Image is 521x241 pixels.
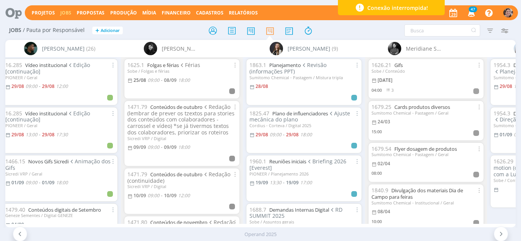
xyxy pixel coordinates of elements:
: 18:00 [178,144,190,150]
button: A [503,6,513,19]
span: (26) [86,45,95,53]
div: Sobe / Assuntos gerais [249,219,359,224]
: 29/08 [11,83,24,89]
a: Jobs [60,10,71,16]
span: 1626.21 [371,61,391,69]
: 18:00 [178,77,190,83]
span: 1954.3 [494,110,510,117]
: 09:00 [148,77,159,83]
: 10/09 [164,192,177,199]
: 09:00 [26,83,37,89]
: 19/09 [286,179,299,186]
div: Cordius - Corteva / Digital 2025 [249,123,359,128]
div: Sumitomo Chemical - Pastagem / Mistura tripla [249,75,359,80]
span: Redação (lembrar de prever os tzextos para stories dos conteúdos com colaboradores - carrossel e ... [127,103,235,136]
span: 1960.1 [249,158,266,165]
: 04/09 [11,221,24,228]
button: 47 [463,6,479,20]
div: Sumitomo Chemical - Pastagem / Geral [371,110,481,115]
: [DATE] [378,77,392,83]
a: Novos Gifs Sicredi [28,158,69,165]
button: Mídia [140,10,158,16]
a: Folgas e férias [147,62,179,69]
: 29/08 [256,131,268,138]
span: Férias [179,61,201,69]
span: RD SUMMIT 2025 [249,206,343,220]
: 01/09 [42,179,55,186]
div: Sumitomo Chemical - Pastagem / Geral [371,152,481,157]
span: 1825.47 [249,110,269,117]
span: Redação (continuidade) [127,171,231,184]
: 08/09 [164,77,177,83]
div: PIONEER / Geral [5,75,114,80]
: 17:30 [56,131,68,138]
: 02/04 [378,160,390,167]
img: M [388,42,401,55]
span: [PERSON_NAME] [288,45,330,53]
span: 1954.3 [494,61,510,69]
: 10/09 [133,192,146,199]
a: Planejamento [269,62,301,69]
span: [PERSON_NAME] [42,45,85,53]
a: Conteúdos digitais de Setembro [28,206,101,213]
span: Cadastros [196,10,224,16]
div: Sobe / Folgas e férias [127,69,236,73]
: 09:00 [148,192,159,199]
: - [161,78,162,83]
a: Projetos [32,10,55,16]
img: A [503,8,513,18]
a: Gifs [394,62,403,69]
span: 1679.54 [371,145,391,152]
: - [39,180,40,185]
: 28/08 [256,83,268,89]
: 09:00 [148,144,159,150]
span: 08:00 [371,170,382,176]
: 25/08 [133,77,146,83]
span: 04:00 [371,87,382,93]
div: Sicredi VRP / Digital [127,184,236,189]
: 29/08 [500,83,512,89]
span: 1840.9 [371,187,388,194]
span: 10:00 [371,219,382,224]
span: Conexão interrompida! [367,4,428,12]
span: 1471.80 [127,219,147,226]
span: 1626.29 [494,158,513,165]
span: Briefing 2026 [Everest] [249,158,347,171]
button: Financeiro [159,10,193,16]
: 29/08 [11,131,24,138]
span: Adicionar [101,28,120,33]
span: Animação dos Gifs [5,158,111,171]
div: Geneze Sementes / Digital GENEZE [5,213,114,218]
: - [283,132,285,137]
a: Vídeo institucional [25,62,67,69]
: - [161,145,162,150]
span: Meridiane Schena [406,45,441,53]
a: Financeiro [162,10,191,16]
: 09:00 [270,131,281,138]
: - [39,132,40,137]
: 29/08 [42,83,55,89]
span: Edição [continuação] [5,110,90,123]
span: 16.285 [5,110,22,117]
a: Divulgação dos materiais Dia de Campo para feiras [371,187,463,200]
a: Mídia [142,10,156,16]
span: 1679.25 [371,103,391,110]
a: Conteúdos de outubro [150,104,203,110]
span: 47 [469,6,477,12]
: 17:00 [300,179,312,186]
a: Conteúdos de outubro [150,171,203,178]
img: L [270,42,283,55]
button: Projetos [29,10,57,16]
a: Cards produtos diversos [394,104,450,110]
span: 1479.40 [5,206,25,213]
button: Cadastros [194,10,226,16]
span: Edição [continuação] [5,61,90,75]
a: Demandas Internas Digital [269,206,329,213]
: 24/03 [378,118,390,125]
div: Sicredi VRP / Digital [127,136,236,141]
span: 3 [391,87,394,93]
: 08/04 [378,208,390,215]
input: Busca [404,24,480,37]
: 12:00 [178,192,190,199]
span: 1466.15 [5,158,25,165]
